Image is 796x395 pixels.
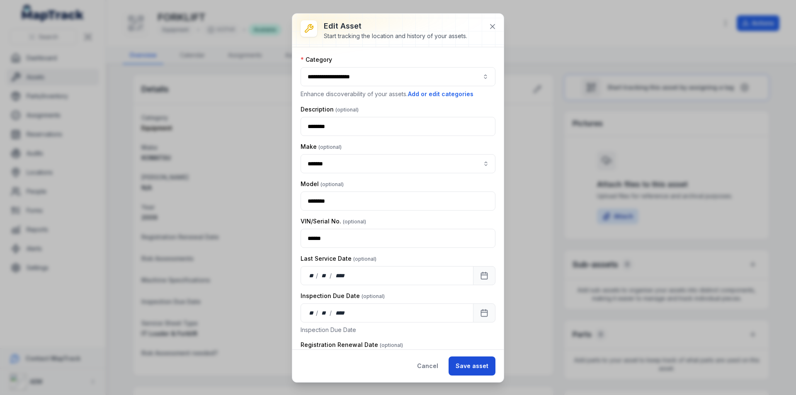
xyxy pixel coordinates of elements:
button: Add or edit categories [408,90,474,99]
label: Model [301,180,344,188]
div: / [330,271,332,280]
button: Save asset [449,356,495,376]
p: Inspection Due Date [301,326,495,334]
label: Description [301,105,359,114]
p: Enhance discoverability of your assets. [301,90,495,99]
div: / [316,309,319,317]
div: day, [308,271,316,280]
div: year, [332,309,348,317]
div: day, [308,309,316,317]
button: Cancel [410,356,445,376]
button: Calendar [473,266,495,285]
h3: Edit asset [324,20,467,32]
label: Make [301,143,342,151]
div: month, [319,271,330,280]
label: VIN/Serial No. [301,217,366,225]
div: year, [332,271,348,280]
label: Category [301,56,332,64]
button: Calendar [473,303,495,322]
label: Inspection Due Date [301,292,385,300]
div: month, [319,309,330,317]
div: / [316,271,319,280]
label: Registration Renewal Date [301,341,403,349]
label: Last Service Date [301,254,376,263]
div: / [330,309,332,317]
div: Start tracking the location and history of your assets. [324,32,467,40]
input: asset-edit:cf[8261eee4-602e-4976-b39b-47b762924e3f]-label [301,154,495,173]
